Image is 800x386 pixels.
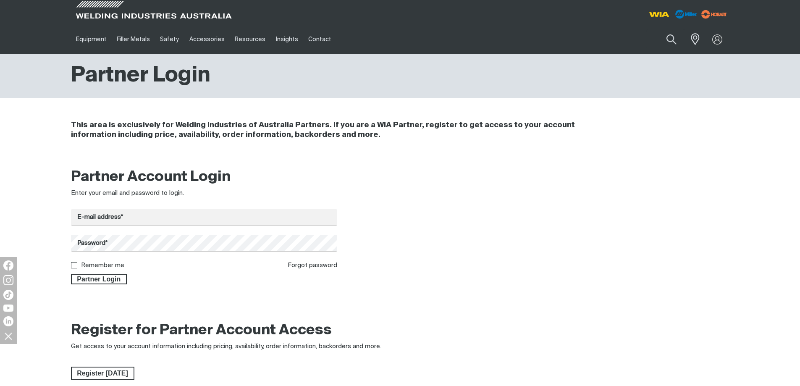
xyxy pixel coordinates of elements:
span: Get access to your account information including pricing, availability, order information, backor... [71,343,381,349]
h2: Partner Account Login [71,168,338,186]
a: Register Today [71,367,134,380]
a: Filler Metals [112,25,155,54]
img: LinkedIn [3,316,13,326]
img: hide socials [1,329,16,343]
img: YouTube [3,305,13,312]
img: TikTok [3,290,13,300]
a: Contact [303,25,336,54]
img: Instagram [3,275,13,285]
input: Product name or item number... [646,29,685,49]
button: Partner Login [71,274,127,285]
a: Insights [270,25,303,54]
h2: Register for Partner Account Access [71,321,332,340]
h4: This area is exclusively for Welding Industries of Australia Partners. If you are a WIA Partner, ... [71,121,617,140]
div: Enter your email and password to login. [71,189,338,198]
img: Facebook [3,260,13,270]
a: Equipment [71,25,112,54]
a: Accessories [184,25,230,54]
a: Forgot password [288,262,337,268]
img: miller [699,8,729,21]
label: Remember me [81,262,124,268]
nav: Main [71,25,565,54]
span: Partner Login [72,274,126,285]
button: Search products [657,29,686,49]
h1: Partner Login [71,62,210,89]
a: Safety [155,25,184,54]
span: Register [DATE] [72,367,134,380]
a: Resources [230,25,270,54]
